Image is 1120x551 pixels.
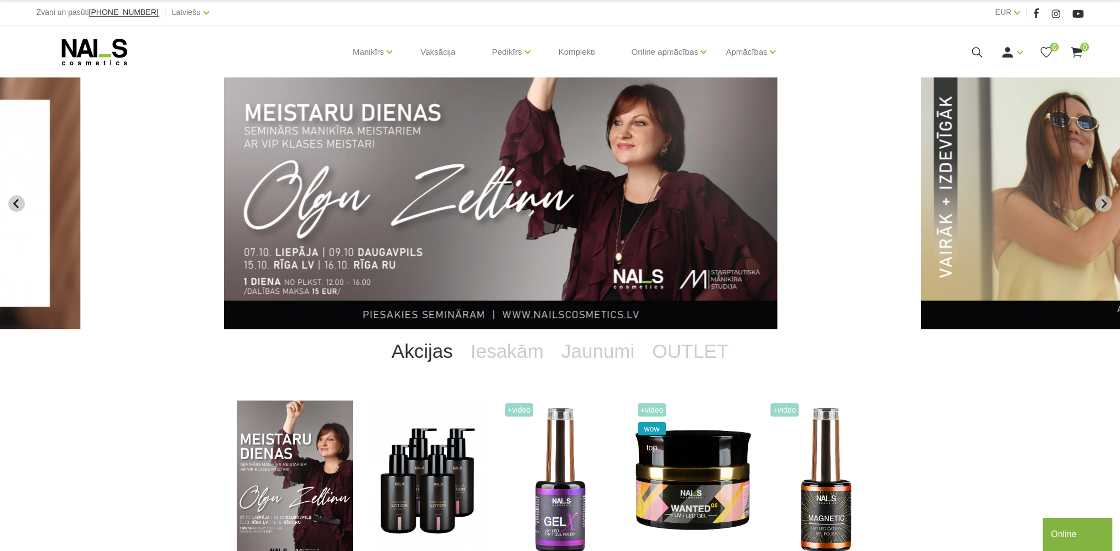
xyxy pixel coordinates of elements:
[1050,43,1059,51] span: 0
[638,422,666,435] span: wow
[1039,45,1053,59] a: 0
[89,8,159,17] a: [PHONE_NUMBER]
[553,329,643,373] a: Jaunumi
[1025,6,1028,19] span: |
[631,30,698,74] a: Online apmācības
[8,195,25,212] button: Previous slide
[353,30,384,74] a: Manikīrs
[1080,43,1089,51] span: 0
[172,6,201,19] a: Latviešu
[770,403,799,417] span: +Video
[492,30,522,74] a: Pedikīrs
[411,25,464,79] a: Vaksācija
[1043,516,1114,551] iframe: chat widget
[505,403,534,417] span: +Video
[1095,195,1112,212] button: Next slide
[1070,45,1083,59] a: 0
[643,329,737,373] a: OUTLET
[37,6,159,19] div: Zvani un pasūti
[383,329,462,373] a: Akcijas
[550,25,604,79] a: Komplekti
[164,6,166,19] span: |
[638,441,666,454] span: top
[462,329,553,373] a: Iesakām
[224,77,896,329] li: 2 of 14
[726,30,767,74] a: Apmācības
[995,6,1012,19] a: EUR
[638,403,666,417] span: +Video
